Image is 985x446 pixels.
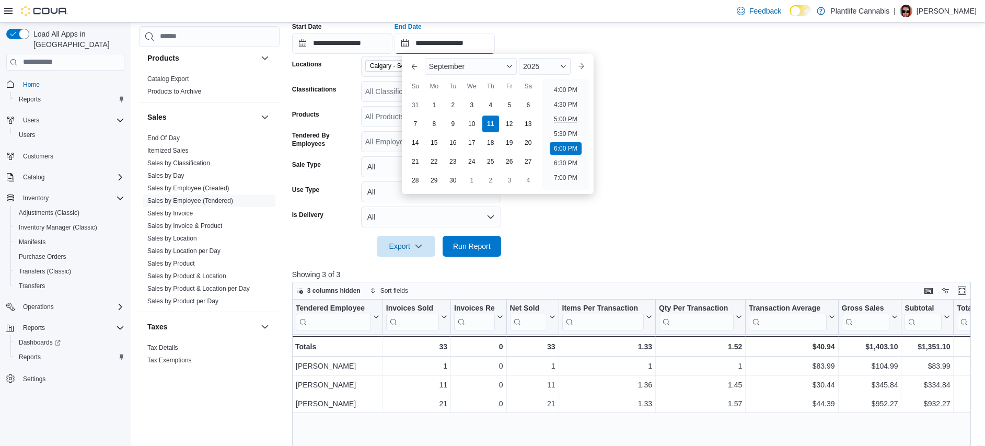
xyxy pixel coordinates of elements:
div: $44.39 [749,397,835,410]
div: day-2 [482,172,499,189]
button: Reports [19,322,49,334]
div: day-4 [520,172,537,189]
button: Inventory [2,191,129,205]
span: September [429,62,465,71]
div: Net Sold [509,303,547,313]
div: [PERSON_NAME] [296,360,379,372]
span: Dashboards [19,338,61,347]
span: Sales by Day [147,171,184,180]
button: Qty Per Transaction [659,303,742,330]
a: Sales by Invoice [147,210,193,217]
div: day-12 [501,116,518,132]
span: Operations [19,301,124,313]
div: day-22 [426,153,443,170]
div: day-4 [482,97,499,113]
a: End Of Day [147,134,180,142]
button: Transfers [10,279,129,293]
a: Dashboards [10,335,129,350]
span: Sales by Product [147,259,195,268]
span: Run Report [453,241,491,251]
div: day-17 [463,134,480,151]
label: Products [292,110,319,119]
div: 1 [509,360,555,372]
div: $40.94 [749,340,835,353]
div: September, 2025 [406,96,538,190]
a: Dashboards [15,336,65,349]
div: $345.84 [841,379,898,391]
p: Plantlife Cannabis [830,5,889,17]
div: day-8 [426,116,443,132]
a: Sales by Location [147,235,197,242]
label: Tendered By Employees [292,131,357,148]
label: Use Type [292,186,319,194]
div: $104.99 [841,360,898,372]
span: Reports [15,93,124,106]
a: Users [15,129,39,141]
button: Catalog [2,170,129,185]
div: Invoices Sold [386,303,439,330]
div: $83.99 [905,360,950,372]
span: Catalog [19,171,124,184]
div: day-26 [501,153,518,170]
label: Classifications [292,85,337,94]
span: Transfers [19,282,45,290]
h3: Taxes [147,322,168,332]
li: 4:30 PM [550,98,582,111]
div: day-3 [501,172,518,189]
div: Items Per Transaction [562,303,644,313]
div: day-31 [407,97,424,113]
a: Sales by Invoice & Product [147,222,222,230]
div: Gross Sales [841,303,889,313]
div: day-13 [520,116,537,132]
div: 11 [509,379,555,391]
li: 7:00 PM [550,171,582,184]
label: Locations [292,60,322,68]
li: 4:00 PM [550,84,582,96]
div: day-3 [463,97,480,113]
a: Sales by Product [147,260,195,267]
div: 0 [454,379,503,391]
button: Settings [2,371,129,386]
span: Sales by Product & Location [147,272,226,280]
a: Adjustments (Classic) [15,207,84,219]
li: 7:30 PM [550,186,582,199]
button: Inventory [19,192,53,204]
button: Reports [10,350,129,364]
button: Manifests [10,235,129,249]
button: Previous Month [406,58,423,75]
div: $334.84 [905,379,950,391]
ul: Time [542,79,589,190]
div: 33 [386,340,447,353]
div: day-2 [445,97,461,113]
a: Tax Exemptions [147,357,192,364]
div: Sa [520,78,537,95]
span: Sales by Location per Day [147,247,221,255]
button: Display options [939,284,952,297]
div: 1.33 [562,340,652,353]
div: day-28 [407,172,424,189]
span: Users [23,116,39,124]
span: Load All Apps in [GEOGRAPHIC_DATA] [29,29,124,50]
span: Products to Archive [147,87,201,96]
a: Transfers [15,280,49,292]
button: Net Sold [509,303,555,330]
button: Sales [259,111,271,123]
div: Sasha Iemelianenko [900,5,912,17]
div: Items Per Transaction [562,303,644,330]
button: Taxes [147,322,257,332]
h3: Products [147,53,179,63]
li: 6:00 PM [550,142,582,155]
a: Sales by Product & Location per Day [147,285,250,292]
div: Net Sold [509,303,547,330]
div: Su [407,78,424,95]
div: 1 [659,360,742,372]
button: Users [2,113,129,128]
div: Transaction Average [749,303,826,330]
div: Mo [426,78,443,95]
div: 33 [509,340,555,353]
span: Reports [19,322,124,334]
div: $1,403.10 [841,340,898,353]
span: Purchase Orders [19,253,66,261]
div: Tendered Employee [296,303,371,330]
